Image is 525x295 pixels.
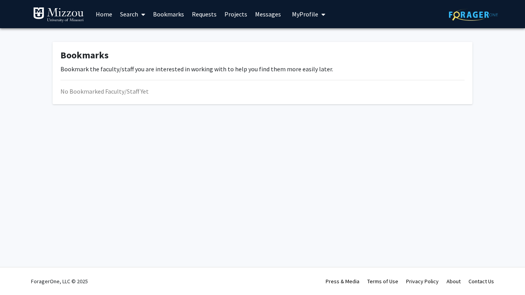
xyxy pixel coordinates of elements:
[116,0,149,28] a: Search
[92,0,116,28] a: Home
[31,268,88,295] div: ForagerOne, LLC © 2025
[292,10,318,18] span: My Profile
[251,0,285,28] a: Messages
[449,9,498,21] img: ForagerOne Logo
[468,278,494,285] a: Contact Us
[326,278,359,285] a: Press & Media
[221,0,251,28] a: Projects
[447,278,461,285] a: About
[367,278,398,285] a: Terms of Use
[60,87,465,96] div: No Bookmarked Faculty/Staff Yet
[60,50,465,61] h1: Bookmarks
[149,0,188,28] a: Bookmarks
[60,64,465,74] p: Bookmark the faculty/staff you are interested in working with to help you find them more easily l...
[6,260,33,289] iframe: Chat
[33,7,84,23] img: University of Missouri Logo
[406,278,439,285] a: Privacy Policy
[188,0,221,28] a: Requests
